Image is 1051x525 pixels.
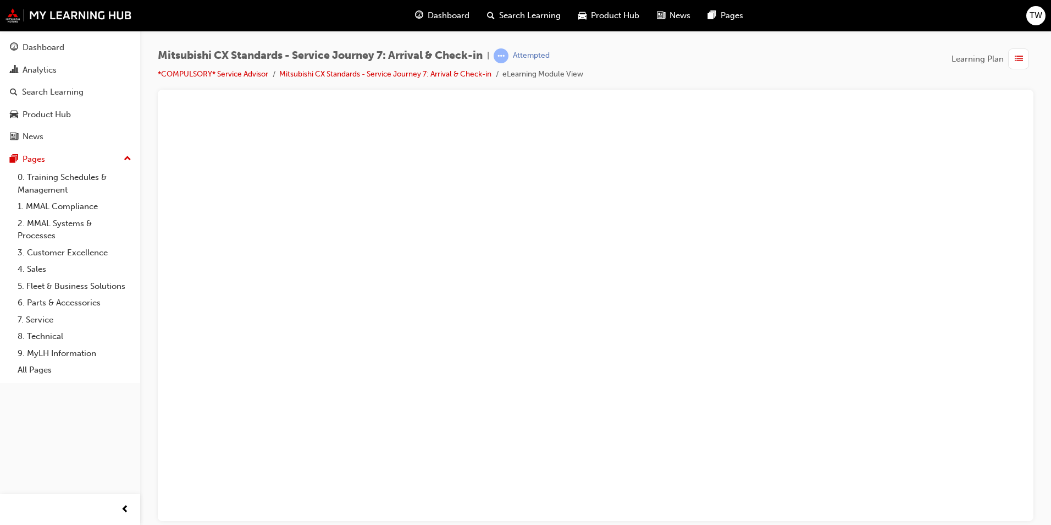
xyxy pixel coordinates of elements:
a: 4. Sales [13,261,136,278]
span: Search Learning [499,9,561,22]
span: search-icon [10,87,18,97]
a: 8. Technical [13,328,136,345]
span: list-icon [1015,52,1023,66]
a: 0. Training Schedules & Management [13,169,136,198]
span: learningRecordVerb_ATTEMPT-icon [494,48,508,63]
div: Product Hub [23,108,71,121]
a: 9. MyLH Information [13,345,136,362]
button: Pages [4,149,136,169]
div: Pages [23,153,45,166]
span: guage-icon [415,9,423,23]
img: mmal [5,8,132,23]
span: search-icon [487,9,495,23]
a: 7. Service [13,311,136,329]
span: car-icon [578,9,587,23]
a: Product Hub [4,105,136,125]
button: TW [1026,6,1046,25]
span: Mitsubishi CX Standards - Service Journey 7: Arrival & Check-in [158,50,483,62]
li: eLearning Module View [502,68,583,81]
span: prev-icon [121,503,129,517]
a: Mitsubishi CX Standards - Service Journey 7: Arrival & Check-in [279,69,491,79]
a: News [4,127,136,147]
span: news-icon [657,9,665,23]
a: 2. MMAL Systems & Processes [13,215,136,244]
div: News [23,130,43,143]
a: news-iconNews [648,4,699,27]
span: up-icon [124,152,131,166]
span: news-icon [10,132,18,142]
a: All Pages [13,362,136,379]
span: guage-icon [10,43,18,53]
span: pages-icon [708,9,716,23]
span: TW [1030,9,1042,22]
a: 1. MMAL Compliance [13,198,136,215]
a: car-iconProduct Hub [569,4,648,27]
span: Dashboard [428,9,469,22]
a: pages-iconPages [699,4,752,27]
button: DashboardAnalyticsSearch LearningProduct HubNews [4,35,136,149]
a: search-iconSearch Learning [478,4,569,27]
a: 5. Fleet & Business Solutions [13,278,136,295]
span: Pages [721,9,743,22]
a: 3. Customer Excellence [13,244,136,261]
a: Analytics [4,60,136,80]
span: Product Hub [591,9,639,22]
span: pages-icon [10,155,18,165]
a: Search Learning [4,82,136,102]
div: Search Learning [22,86,84,99]
a: *COMPULSORY* Service Advisor [158,69,268,79]
a: 6. Parts & Accessories [13,294,136,311]
button: Learning Plan [952,48,1033,69]
div: Attempted [513,51,550,61]
span: News [670,9,690,22]
span: | [487,50,489,62]
span: Learning Plan [952,53,1004,65]
a: guage-iconDashboard [406,4,478,27]
span: car-icon [10,110,18,120]
div: Analytics [23,64,57,76]
div: Dashboard [23,41,64,54]
a: Dashboard [4,37,136,58]
span: chart-icon [10,65,18,75]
